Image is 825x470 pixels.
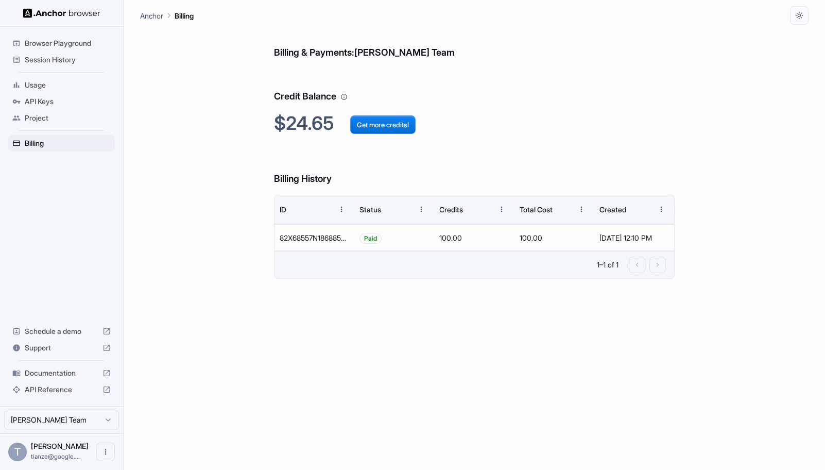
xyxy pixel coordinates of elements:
button: Menu [412,200,431,219]
button: Sort [314,200,332,219]
button: Open menu [96,443,115,461]
span: Session History [25,55,111,65]
div: ID [280,205,286,214]
div: Billing [8,135,115,152]
span: API Keys [25,96,111,107]
h6: Billing History [274,151,675,187]
span: Project [25,113,111,123]
svg: Your credit balance will be consumed as you use the API. Visit the usage page to view a breakdown... [340,93,348,100]
div: T [8,443,27,461]
p: Billing [175,10,194,21]
div: Browser Playground [8,35,115,52]
button: Sort [393,200,412,219]
h2: $24.65 [274,112,675,135]
div: Usage [8,77,115,93]
span: Schedule a demo [25,326,98,337]
button: Menu [492,200,511,219]
h6: Billing & Payments: [PERSON_NAME] Team [274,25,675,60]
span: Browser Playground [25,38,111,48]
button: Sort [554,200,572,219]
button: Menu [332,200,351,219]
nav: breadcrumb [140,10,194,21]
div: Credits [439,205,463,214]
div: Created [599,205,626,214]
div: Status [359,205,381,214]
span: API Reference [25,384,98,395]
button: Sort [633,200,652,219]
div: Session History [8,52,115,68]
div: Schedule a demo [8,323,115,340]
div: 82X68557N1868853G [274,224,354,251]
button: Sort [474,200,492,219]
div: Documentation [8,365,115,381]
div: Project [8,110,115,126]
div: 100.00 [514,224,594,251]
div: API Keys [8,93,115,110]
div: Support [8,340,115,356]
span: Tianze Shi [31,442,89,450]
p: Anchor [140,10,163,21]
p: 1–1 of 1 [597,260,618,270]
div: API Reference [8,381,115,398]
span: Documentation [25,368,98,378]
span: Billing [25,138,111,148]
h6: Credit Balance [274,69,675,104]
div: [DATE] 12:10 PM [599,225,669,251]
button: Menu [572,200,591,219]
button: Menu [652,200,671,219]
button: Get more credits! [350,115,416,134]
span: tianze@google.com [31,452,80,460]
div: Total Cost [520,205,553,214]
span: Paid [360,225,381,251]
div: 100.00 [434,224,514,251]
img: Anchor Logo [23,8,100,18]
span: Usage [25,80,111,90]
span: Support [25,343,98,353]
